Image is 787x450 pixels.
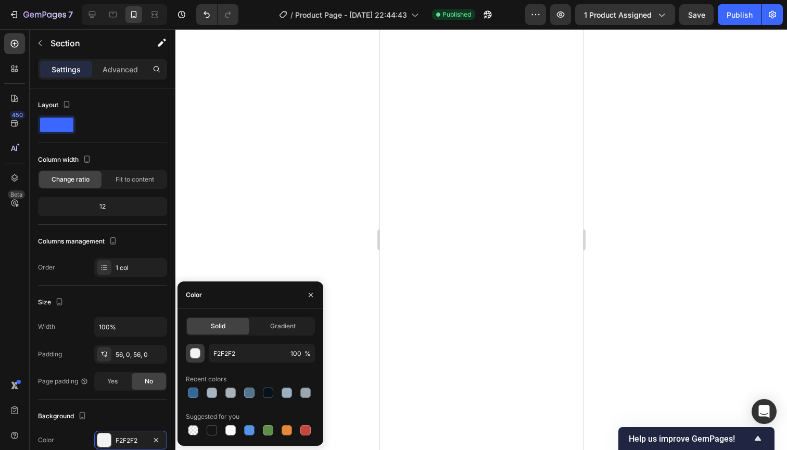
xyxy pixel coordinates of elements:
[38,235,119,249] div: Columns management
[38,435,54,445] div: Color
[196,4,238,25] div: Undo/Redo
[186,290,202,300] div: Color
[10,111,25,119] div: 450
[584,9,652,20] span: 1 product assigned
[4,4,78,25] button: 7
[38,98,73,112] div: Layout
[116,263,164,273] div: 1 col
[295,9,407,20] span: Product Page - [DATE] 22:44:43
[38,377,88,386] div: Page padding
[688,10,705,19] span: Save
[442,10,471,19] span: Published
[50,37,136,49] p: Section
[629,434,752,444] span: Help us improve GemPages!
[116,175,154,184] span: Fit to content
[116,350,164,359] div: 56, 0, 56, 0
[8,190,25,199] div: Beta
[718,4,761,25] button: Publish
[290,9,293,20] span: /
[38,263,55,272] div: Order
[575,4,675,25] button: 1 product assigned
[38,409,88,423] div: Background
[209,344,286,363] input: Eg: FFFFFF
[629,432,764,445] button: Show survey - Help us improve GemPages!
[107,377,118,386] span: Yes
[211,322,225,331] span: Solid
[116,436,146,445] div: F2F2F2
[38,350,62,359] div: Padding
[38,153,93,167] div: Column width
[304,349,311,358] span: %
[52,175,90,184] span: Change ratio
[727,9,753,20] div: Publish
[38,322,55,331] div: Width
[186,375,226,384] div: Recent colors
[68,8,73,21] p: 7
[270,322,296,331] span: Gradient
[679,4,714,25] button: Save
[52,64,81,75] p: Settings
[38,295,66,310] div: Size
[95,317,167,336] input: Auto
[145,377,153,386] span: No
[380,29,583,450] iframe: Design area
[103,64,138,75] p: Advanced
[752,399,777,424] div: Open Intercom Messenger
[186,412,239,421] div: Suggested for you
[40,199,165,214] div: 12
